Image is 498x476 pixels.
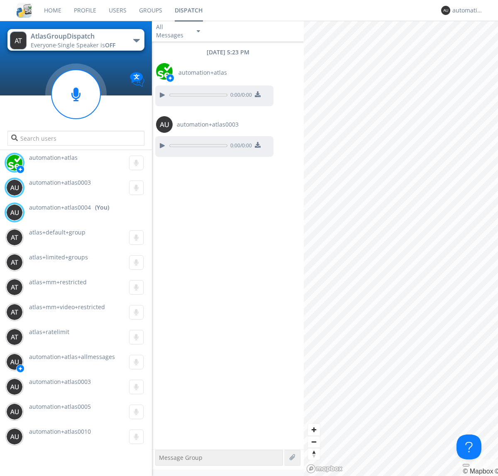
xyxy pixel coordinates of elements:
span: Single Speaker is [58,41,115,49]
img: d2d01cd9b4174d08988066c6d424eccd [6,154,23,171]
div: automation+atlas0004 [452,6,483,15]
span: automation+atlas [178,68,227,77]
img: download media button [255,142,261,148]
input: Search users [7,131,144,146]
button: Reset bearing to north [308,448,320,460]
div: AtlasGroupDispatch [31,32,124,41]
img: 373638.png [441,6,450,15]
img: 373638.png [6,279,23,295]
img: 373638.png [156,116,173,133]
button: Zoom out [308,436,320,448]
img: Translation enabled [130,72,144,87]
img: caret-down-sm.svg [197,30,200,32]
img: d2d01cd9b4174d08988066c6d424eccd [156,63,173,80]
span: automation+atlas0003 [177,120,239,129]
img: 373638.png [6,378,23,395]
button: AtlasGroupDispatchEveryone·Single Speaker isOFF [7,29,144,51]
span: automation+atlas0003 [29,178,91,186]
img: 373638.png [6,403,23,420]
img: 373638.png [6,204,23,221]
div: Everyone · [31,41,124,49]
a: Mapbox logo [306,464,343,474]
span: automation+atlas0005 [29,403,91,410]
div: (You) [95,203,109,212]
img: 373638.png [6,254,23,271]
span: atlas+ratelimit [29,328,69,336]
img: 373638.png [6,229,23,246]
span: atlas+mm+video+restricted [29,303,105,311]
img: 373638.png [6,329,23,345]
button: Zoom in [308,424,320,436]
img: download media button [255,91,261,97]
img: cddb5a64eb264b2086981ab96f4c1ba7 [17,3,32,18]
div: [DATE] 5:23 PM [152,48,304,56]
span: automation+atlas0004 [29,203,91,212]
span: automation+atlas0003 [29,378,91,386]
img: 373638.png [6,354,23,370]
img: 373638.png [10,32,27,49]
img: 373638.png [6,428,23,445]
img: 373638.png [6,304,23,320]
span: automation+atlas [29,154,78,161]
span: 0:00 / 0:00 [227,91,252,100]
span: automation+atlas+allmessages [29,353,115,361]
span: atlas+limited+groups [29,253,88,261]
span: atlas+default+group [29,228,85,236]
span: 0:00 / 0:00 [227,142,252,151]
span: atlas+mm+restricted [29,278,87,286]
iframe: Toggle Customer Support [456,435,481,459]
button: Toggle attribution [463,464,469,466]
span: OFF [105,41,115,49]
img: 373638.png [6,179,23,196]
span: automation+atlas0010 [29,427,91,435]
a: Mapbox [463,468,493,475]
div: All Messages [156,23,189,39]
